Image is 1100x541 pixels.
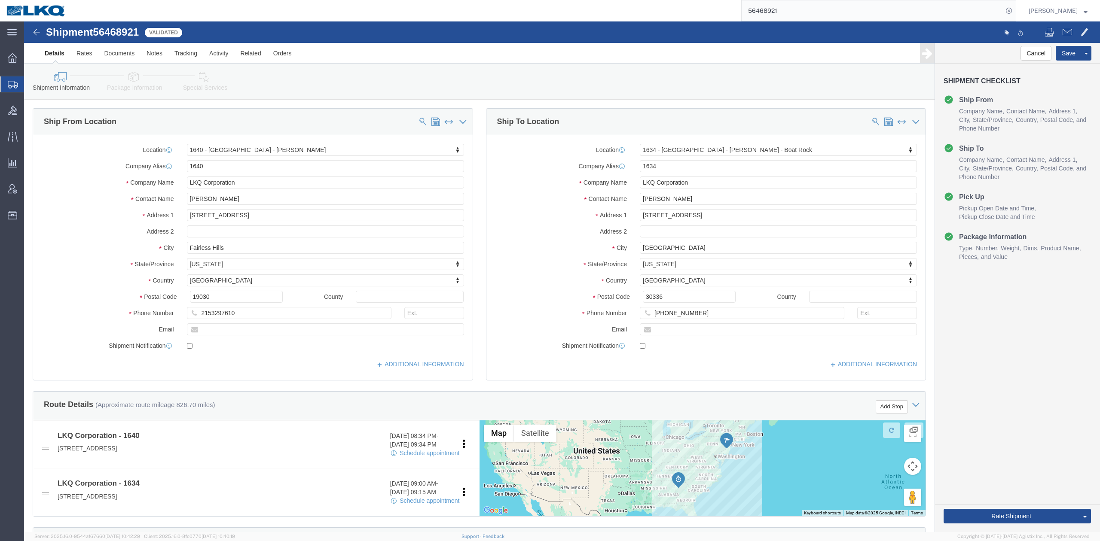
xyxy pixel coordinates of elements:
a: Support [461,534,483,539]
iframe: FS Legacy Container [24,21,1100,532]
a: Feedback [483,534,504,539]
span: Copyright © [DATE]-[DATE] Agistix Inc., All Rights Reserved [957,533,1090,540]
span: Matt Harvey [1029,6,1078,15]
img: logo [6,4,66,17]
button: [PERSON_NAME] [1028,6,1088,16]
span: Server: 2025.16.0-9544af67660 [34,534,140,539]
span: [DATE] 10:42:29 [105,534,140,539]
input: Search for shipment number, reference number [742,0,1003,21]
span: Client: 2025.16.0-8fc0770 [144,534,235,539]
span: [DATE] 10:40:19 [202,534,235,539]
